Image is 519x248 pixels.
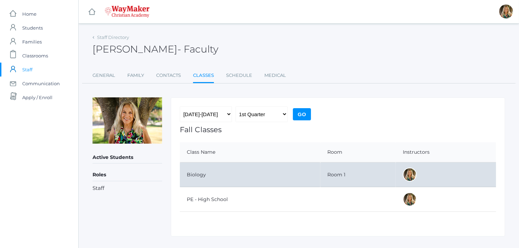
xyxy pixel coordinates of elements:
[22,35,42,49] span: Families
[93,169,162,181] h5: Roles
[22,77,60,90] span: Communication
[403,192,417,206] div: Claudia Marosz
[180,187,320,212] td: PE - High School
[156,69,181,82] a: Contacts
[180,162,320,187] td: Biology
[320,142,396,162] th: Room
[22,49,48,63] span: Classrooms
[22,21,43,35] span: Students
[22,90,53,104] span: Apply / Enroll
[320,162,396,187] td: Room 1
[22,7,37,21] span: Home
[499,5,513,18] div: Claudia Marosz
[93,69,115,82] a: General
[396,142,496,162] th: Instructors
[180,142,320,162] th: Class Name
[93,152,162,163] h5: Active Students
[97,34,129,40] a: Staff Directory
[22,63,32,77] span: Staff
[264,69,286,82] a: Medical
[93,44,218,55] h2: [PERSON_NAME]
[180,126,496,134] h1: Fall Classes
[177,43,218,55] span: - Faculty
[105,6,150,18] img: 4_waymaker-logo-stack-white.png
[93,184,162,192] li: Staff
[93,97,162,144] img: Claudia Marosz
[403,168,417,182] div: Claudia Marosz
[193,69,214,83] a: Classes
[226,69,252,82] a: Schedule
[127,69,144,82] a: Family
[293,108,311,120] input: Go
